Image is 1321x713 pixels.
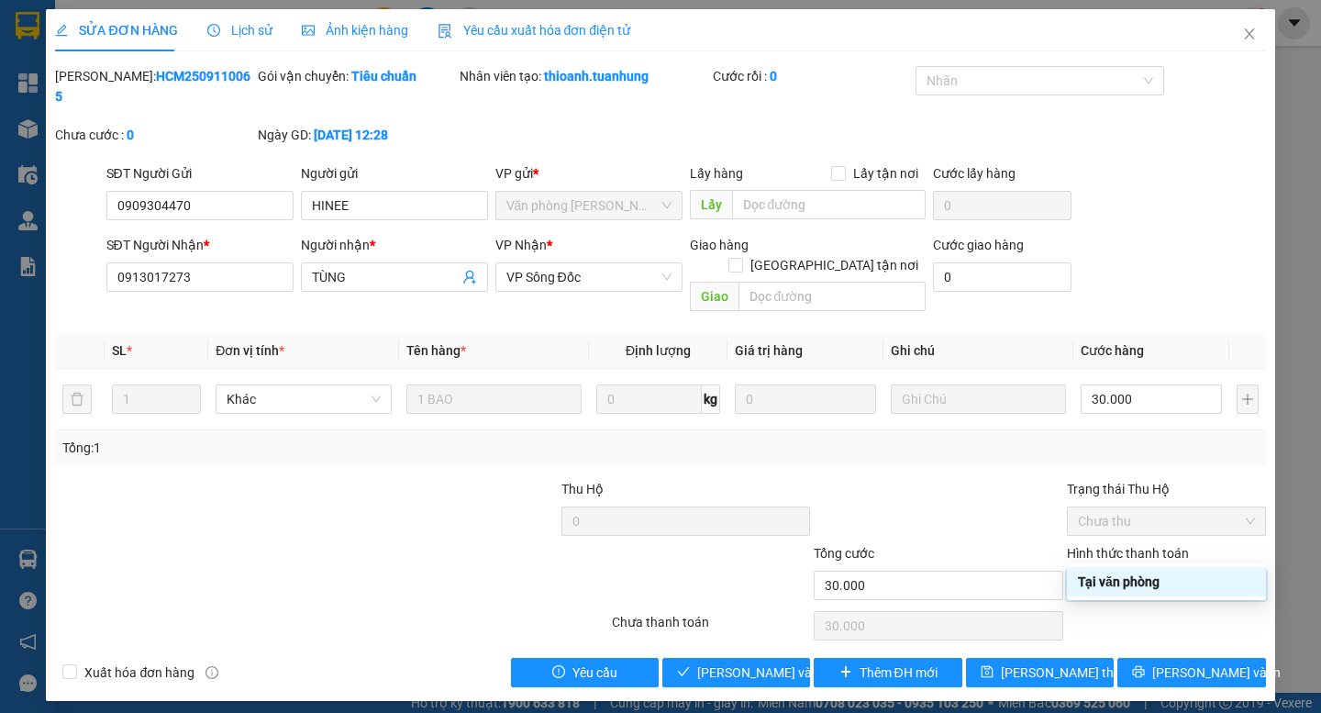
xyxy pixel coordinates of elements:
span: [GEOGRAPHIC_DATA] tận nơi [743,255,926,275]
b: 0 [127,128,134,142]
div: Nhân viên tạo: [460,66,709,86]
span: user-add [462,270,477,284]
span: Khác [227,385,380,413]
span: close [1242,27,1257,41]
span: Cước hàng [1081,343,1144,358]
span: VP Nhận [495,238,547,252]
label: Cước giao hàng [933,238,1024,252]
span: plus [839,665,852,680]
span: [PERSON_NAME] thay đổi [1001,663,1148,683]
div: SĐT Người Nhận [106,235,294,255]
span: edit [55,24,68,37]
th: Ghi chú [883,333,1073,369]
span: Lấy [690,190,732,219]
b: Tiêu chuẩn [351,69,416,84]
div: Ngày GD: [258,125,457,145]
span: picture [302,24,315,37]
img: icon [438,24,452,39]
button: delete [62,384,92,414]
span: Định lượng [626,343,691,358]
span: SỬA ĐƠN HÀNG [55,23,177,38]
span: info-circle [205,666,218,679]
span: [PERSON_NAME] và In [1152,663,1281,683]
button: check[PERSON_NAME] và Giao hàng [662,658,810,687]
span: SL [112,343,127,358]
label: Hình thức thanh toán [1067,546,1189,561]
span: Tại văn phòng [1078,572,1255,599]
span: kg [702,384,720,414]
div: VP gửi [495,163,683,184]
button: printer[PERSON_NAME] và In [1117,658,1265,687]
span: [PERSON_NAME] và Giao hàng [697,663,873,683]
div: Tổng: 1 [62,438,511,458]
span: Thêm ĐH mới [860,663,938,683]
span: Giao hàng [690,238,749,252]
span: Tên hàng [406,343,466,358]
div: Cước rồi : [713,66,912,86]
b: 0 [770,69,777,84]
div: Người gửi [301,163,488,184]
button: exclamation-circleYêu cầu [511,658,659,687]
span: Tổng cước [814,546,874,561]
button: Close [1224,9,1275,61]
span: VP Sông Đốc [506,263,672,291]
span: clock-circle [207,24,220,37]
span: Yêu cầu [572,663,617,683]
b: thioanh.tuanhung [544,69,649,84]
span: Lấy hàng [690,166,743,181]
input: Cước giao hàng [933,262,1071,292]
div: Gói vận chuyển: [258,66,457,86]
div: Trạng thái Thu Hộ [1067,479,1266,499]
span: Xuất hóa đơn hàng [77,663,202,683]
button: plus [1237,384,1259,414]
input: Cước lấy hàng [933,191,1071,220]
span: Văn phòng Hồ Chí Minh [506,192,672,219]
span: Chưa thu [1078,507,1255,535]
input: VD: Bàn, Ghế [406,384,582,414]
b: [DATE] 12:28 [314,128,388,142]
span: Đơn vị tính [216,343,284,358]
input: 0 [735,384,876,414]
div: Người nhận [301,235,488,255]
span: Giá trị hàng [735,343,803,358]
span: Thu Hộ [561,482,604,496]
span: Yêu cầu xuất hóa đơn điện tử [438,23,631,38]
span: exclamation-circle [552,665,565,680]
input: Dọc đường [738,282,926,311]
button: save[PERSON_NAME] thay đổi [966,658,1114,687]
input: Ghi Chú [891,384,1066,414]
span: Lấy tận nơi [846,163,926,184]
label: Cước lấy hàng [933,166,1016,181]
span: Lịch sử [207,23,272,38]
span: Ảnh kiện hàng [302,23,408,38]
span: check [677,665,690,680]
span: printer [1132,665,1145,680]
div: Chưa thanh toán [610,612,813,644]
div: Chưa cước : [55,125,254,145]
span: save [981,665,994,680]
div: [PERSON_NAME]: [55,66,254,106]
button: plusThêm ĐH mới [814,658,961,687]
span: Giao [690,282,738,311]
input: Dọc đường [732,190,926,219]
div: SĐT Người Gửi [106,163,294,184]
